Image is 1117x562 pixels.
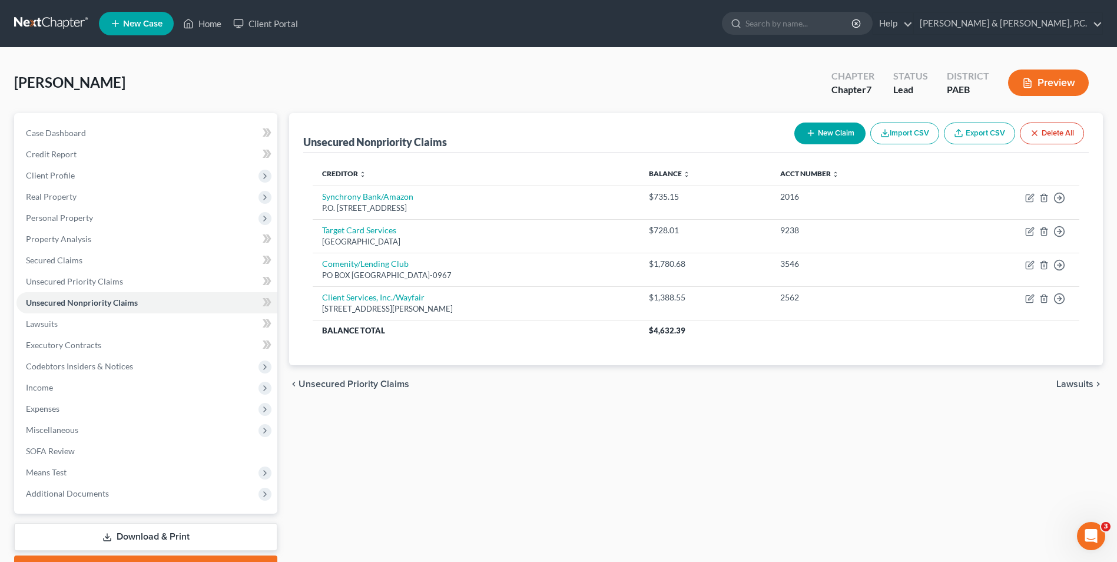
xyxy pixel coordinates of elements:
[866,84,871,95] span: 7
[26,382,53,392] span: Income
[26,425,78,435] span: Miscellaneous
[649,224,761,236] div: $728.01
[944,123,1015,144] a: Export CSV
[26,170,75,180] span: Client Profile
[123,19,163,28] span: New Case
[26,319,58,329] span: Lawsuits
[16,250,277,271] a: Secured Claims
[177,13,227,34] a: Home
[26,191,77,201] span: Real Property
[780,292,931,303] div: 2562
[322,292,425,302] a: Client Services, Inc./Wayfair
[26,276,123,286] span: Unsecured Priority Claims
[16,441,277,462] a: SOFA Review
[322,169,366,178] a: Creditor unfold_more
[893,70,928,83] div: Status
[322,259,409,269] a: Comenity/Lending Club
[683,171,690,178] i: unfold_more
[14,74,125,91] span: [PERSON_NAME]
[14,523,277,551] a: Download & Print
[26,446,75,456] span: SOFA Review
[745,12,853,34] input: Search by name...
[649,326,685,335] span: $4,632.39
[322,303,630,315] div: [STREET_ADDRESS][PERSON_NAME]
[1020,123,1084,144] button: Delete All
[780,169,839,178] a: Acct Number unfold_more
[780,224,931,236] div: 9238
[1101,522,1111,531] span: 3
[649,191,761,203] div: $735.15
[26,361,133,371] span: Codebtors Insiders & Notices
[322,236,630,247] div: [GEOGRAPHIC_DATA]
[893,83,928,97] div: Lead
[16,229,277,250] a: Property Analysis
[780,191,931,203] div: 2016
[313,320,639,341] th: Balance Total
[16,271,277,292] a: Unsecured Priority Claims
[16,292,277,313] a: Unsecured Nonpriority Claims
[831,70,874,83] div: Chapter
[303,135,447,149] div: Unsecured Nonpriority Claims
[870,123,939,144] button: Import CSV
[26,128,86,138] span: Case Dashboard
[26,488,109,498] span: Additional Documents
[1077,522,1105,550] iframe: Intercom live chat
[947,83,989,97] div: PAEB
[322,203,630,214] div: P.O. [STREET_ADDRESS]
[26,467,67,477] span: Means Test
[26,404,59,414] span: Expenses
[26,234,91,244] span: Property Analysis
[26,297,138,308] span: Unsecured Nonpriority Claims
[299,379,409,389] span: Unsecured Priority Claims
[1008,70,1089,96] button: Preview
[227,13,304,34] a: Client Portal
[16,123,277,144] a: Case Dashboard
[947,70,989,83] div: District
[1093,379,1103,389] i: chevron_right
[16,335,277,356] a: Executory Contracts
[289,379,409,389] button: chevron_left Unsecured Priority Claims
[649,169,690,178] a: Balance unfold_more
[794,123,866,144] button: New Claim
[831,83,874,97] div: Chapter
[1056,379,1103,389] button: Lawsuits chevron_right
[649,292,761,303] div: $1,388.55
[780,258,931,270] div: 3546
[26,340,101,350] span: Executory Contracts
[832,171,839,178] i: unfold_more
[322,225,396,235] a: Target Card Services
[322,270,630,281] div: PO BOX [GEOGRAPHIC_DATA]-0967
[289,379,299,389] i: chevron_left
[26,213,93,223] span: Personal Property
[26,255,82,265] span: Secured Claims
[914,13,1102,34] a: [PERSON_NAME] & [PERSON_NAME], P.C.
[1056,379,1093,389] span: Lawsuits
[873,13,913,34] a: Help
[322,191,413,201] a: Synchrony Bank/Amazon
[16,144,277,165] a: Credit Report
[649,258,761,270] div: $1,780.68
[16,313,277,335] a: Lawsuits
[359,171,366,178] i: unfold_more
[26,149,77,159] span: Credit Report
